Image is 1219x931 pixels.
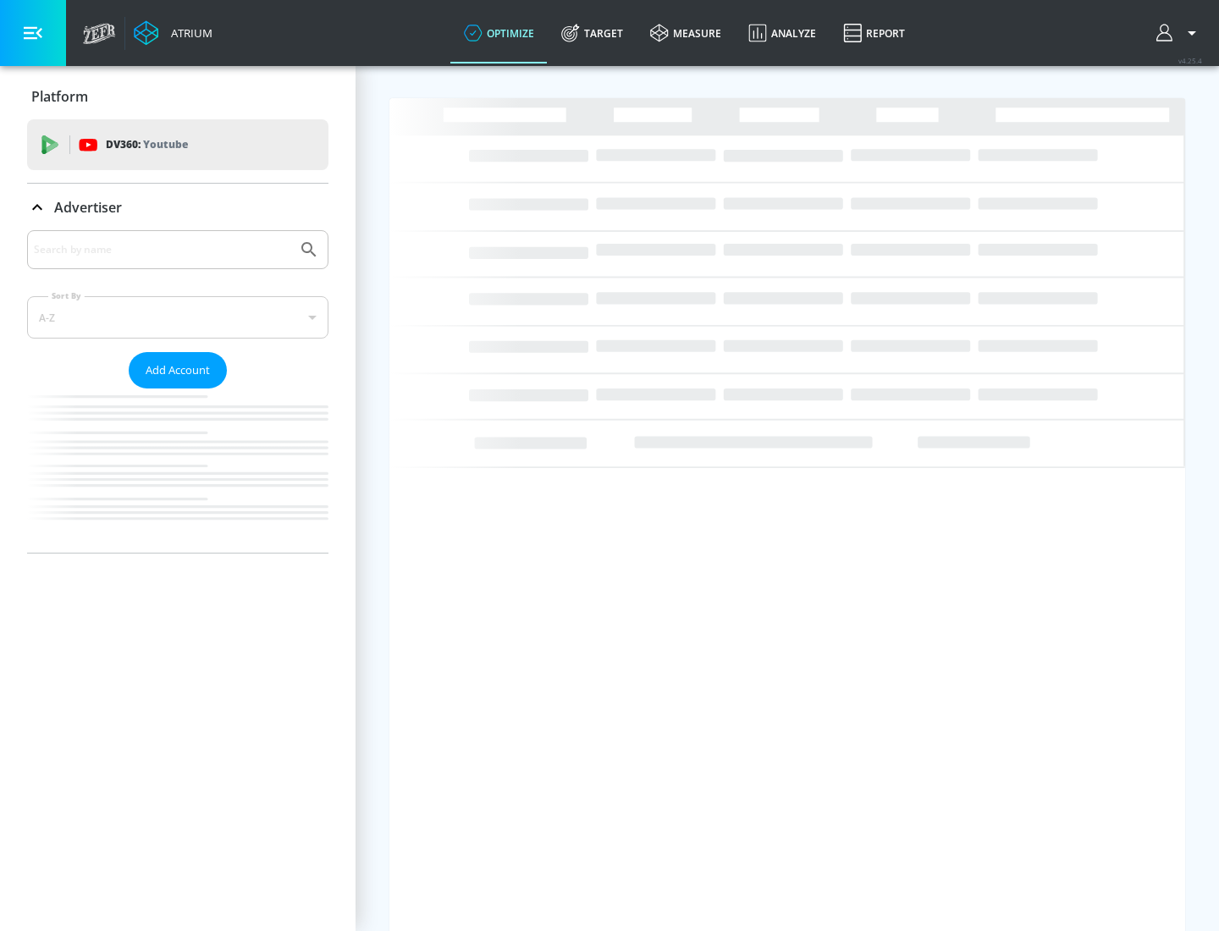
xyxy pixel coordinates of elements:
p: DV360: [106,135,188,154]
span: Add Account [146,361,210,380]
p: Youtube [143,135,188,153]
p: Platform [31,87,88,106]
a: Report [830,3,918,63]
span: v 4.25.4 [1178,56,1202,65]
div: DV360: Youtube [27,119,328,170]
div: A-Z [27,296,328,339]
nav: list of Advertiser [27,388,328,553]
label: Sort By [48,290,85,301]
a: optimize [450,3,548,63]
input: Search by name [34,239,290,261]
a: Atrium [134,20,212,46]
div: Platform [27,73,328,120]
button: Add Account [129,352,227,388]
div: Advertiser [27,184,328,231]
a: Analyze [735,3,830,63]
a: Target [548,3,637,63]
p: Advertiser [54,198,122,217]
a: measure [637,3,735,63]
div: Atrium [164,25,212,41]
div: Advertiser [27,230,328,553]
